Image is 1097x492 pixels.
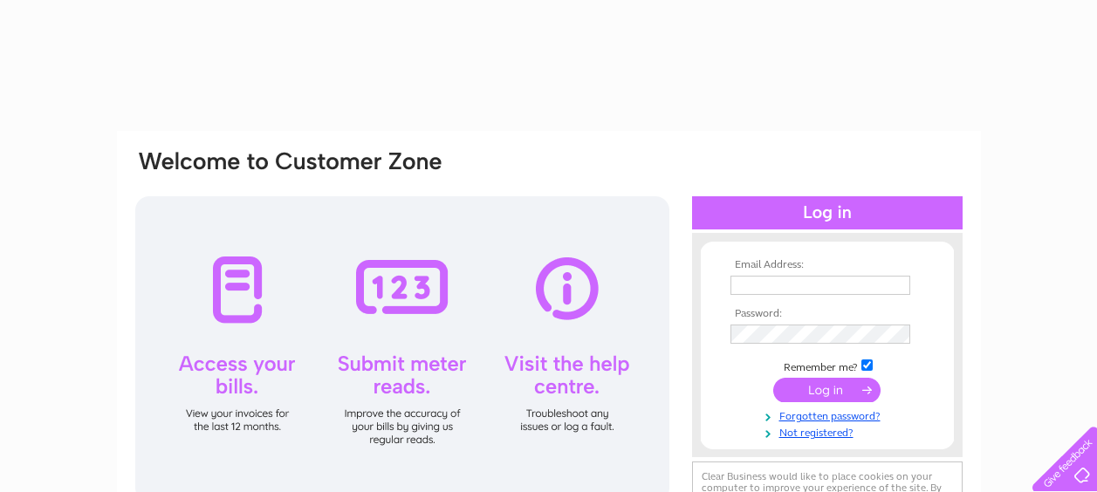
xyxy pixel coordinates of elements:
[773,378,881,402] input: Submit
[730,407,929,423] a: Forgotten password?
[726,259,929,271] th: Email Address:
[726,308,929,320] th: Password:
[730,423,929,440] a: Not registered?
[726,357,929,374] td: Remember me?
